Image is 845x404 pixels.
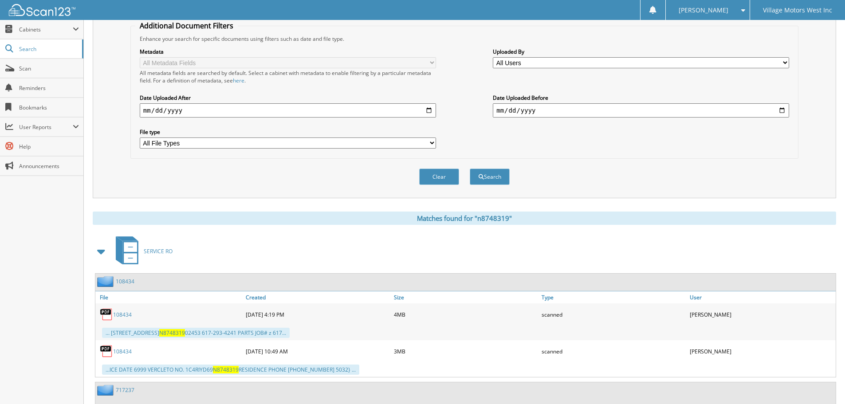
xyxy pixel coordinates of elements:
button: Clear [419,169,459,185]
span: Announcements [19,162,79,170]
button: Search [470,169,510,185]
div: scanned [539,306,688,323]
img: PDF.png [100,308,113,321]
div: [DATE] 10:49 AM [244,342,392,360]
input: end [493,103,789,118]
div: 3MB [392,342,540,360]
div: ... [STREET_ADDRESS] 02453 617-293-4241 PARTS JOB# z 617... [102,328,290,338]
img: PDF.png [100,345,113,358]
a: File [95,291,244,303]
div: [DATE] 4:19 PM [244,306,392,323]
span: Reminders [19,84,79,92]
img: scan123-logo-white.svg [9,4,75,16]
a: here [233,77,244,84]
div: ...ICE DATE 6999 VERCLETO NO. 1C4RIYD69 RESIDENCE PHONE [PHONE_NUMBER] 5032} ... [102,365,359,375]
span: Village Motors West Inc [763,8,832,13]
div: All metadata fields are searched by default. Select a cabinet with metadata to enable filtering b... [140,69,436,84]
div: Enhance your search for specific documents using filters such as date and file type. [135,35,794,43]
a: Size [392,291,540,303]
a: 717237 [116,386,134,394]
label: Date Uploaded After [140,94,436,102]
a: Created [244,291,392,303]
img: folder2.png [97,276,116,287]
a: User [688,291,836,303]
div: Matches found for "n8748319" [93,212,836,225]
span: Bookmarks [19,104,79,111]
img: folder2.png [97,384,116,396]
label: Metadata [140,48,436,55]
span: N8748319 [213,366,239,373]
span: Search [19,45,78,53]
div: [PERSON_NAME] [688,342,836,360]
a: 108434 [116,278,134,285]
span: N8748319 [159,329,185,337]
span: [PERSON_NAME] [679,8,728,13]
a: 108434 [113,311,132,318]
div: 4MB [392,306,540,323]
label: File type [140,128,436,136]
span: Scan [19,65,79,72]
span: Cabinets [19,26,73,33]
div: [PERSON_NAME] [688,306,836,323]
span: Help [19,143,79,150]
label: Uploaded By [493,48,789,55]
span: SERVICE RO [144,247,173,255]
div: scanned [539,342,688,360]
label: Date Uploaded Before [493,94,789,102]
a: SERVICE RO [110,234,173,269]
span: User Reports [19,123,73,131]
a: Type [539,291,688,303]
a: 108434 [113,348,132,355]
input: start [140,103,436,118]
legend: Additional Document Filters [135,21,238,31]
